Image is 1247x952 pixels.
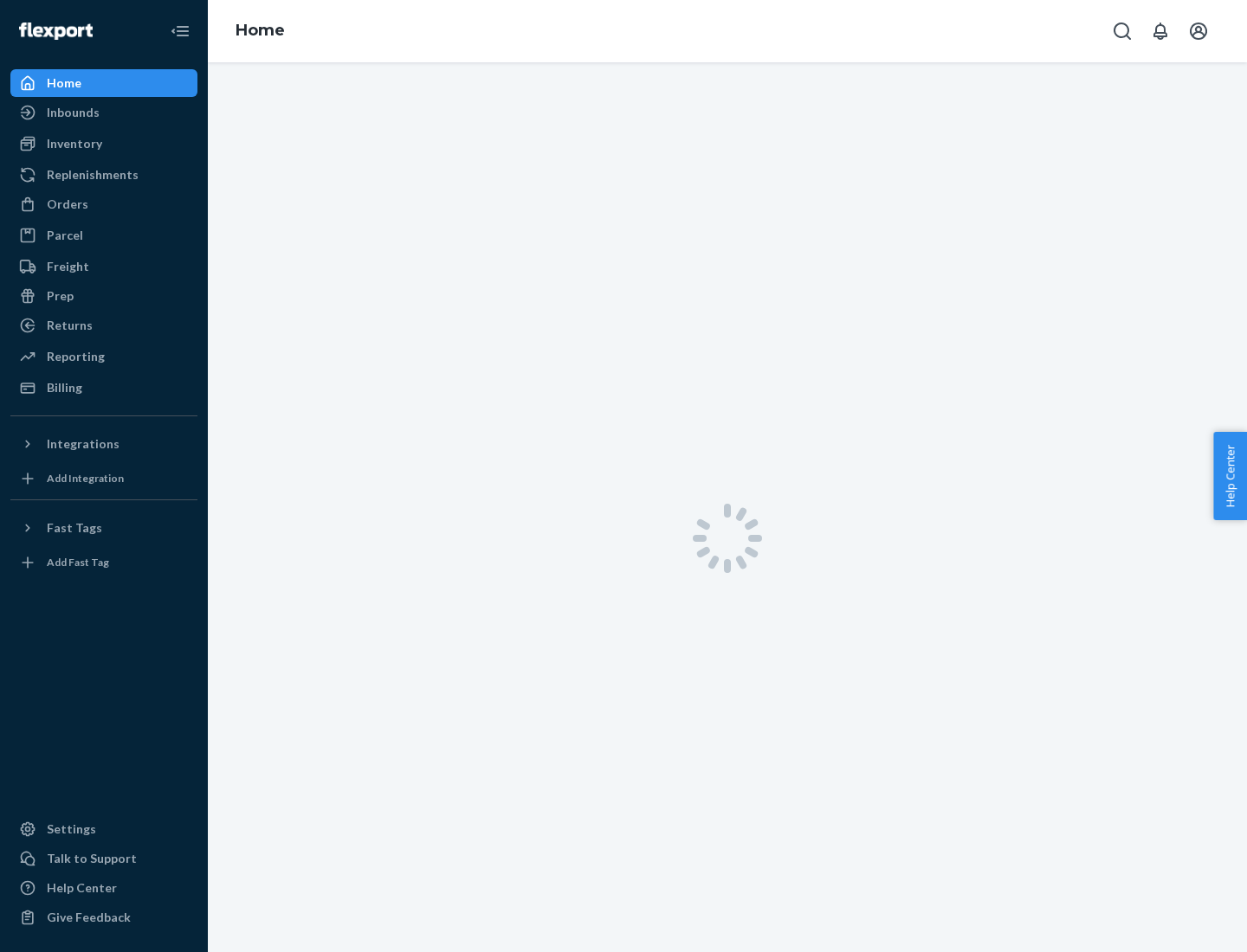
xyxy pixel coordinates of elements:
a: Inventory [10,130,197,158]
div: Inbounds [47,104,100,121]
a: Billing [10,374,197,402]
a: Home [236,21,285,40]
div: Orders [47,196,88,213]
button: Integrations [10,430,197,458]
div: Returns [47,317,93,334]
a: Add Integration [10,465,197,492]
a: Help Center [10,874,197,902]
a: Replenishments [10,161,197,189]
div: Inventory [47,135,102,152]
div: Add Fast Tag [47,555,109,569]
div: Help Center [47,879,117,897]
div: Add Integration [47,471,124,486]
div: Settings [47,820,96,838]
a: Freight [10,253,197,280]
ol: breadcrumbs [222,6,299,56]
div: Give Feedback [47,909,131,926]
div: Home [47,74,81,92]
a: Reporting [10,343,197,370]
a: Talk to Support [10,845,197,872]
div: Integrations [47,435,120,453]
button: Close Navigation [163,14,197,48]
a: Home [10,69,197,97]
div: Fast Tags [47,519,102,537]
img: Flexport logo [19,23,93,40]
a: Returns [10,312,197,339]
button: Open notifications [1143,14,1178,48]
button: Give Feedback [10,904,197,931]
div: Replenishments [47,166,139,183]
div: Freight [47,258,89,275]
a: Orders [10,190,197,218]
button: Open account menu [1181,14,1216,48]
button: Help Center [1213,432,1247,520]
div: Talk to Support [47,850,137,867]
div: Parcel [47,227,83,244]
button: Open Search Box [1105,14,1140,48]
div: Prep [47,287,74,305]
div: Reporting [47,348,105,365]
a: Inbounds [10,99,197,126]
div: Billing [47,379,82,396]
button: Fast Tags [10,514,197,542]
a: Add Fast Tag [10,549,197,576]
a: Parcel [10,222,197,249]
a: Settings [10,815,197,843]
a: Prep [10,282,197,310]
